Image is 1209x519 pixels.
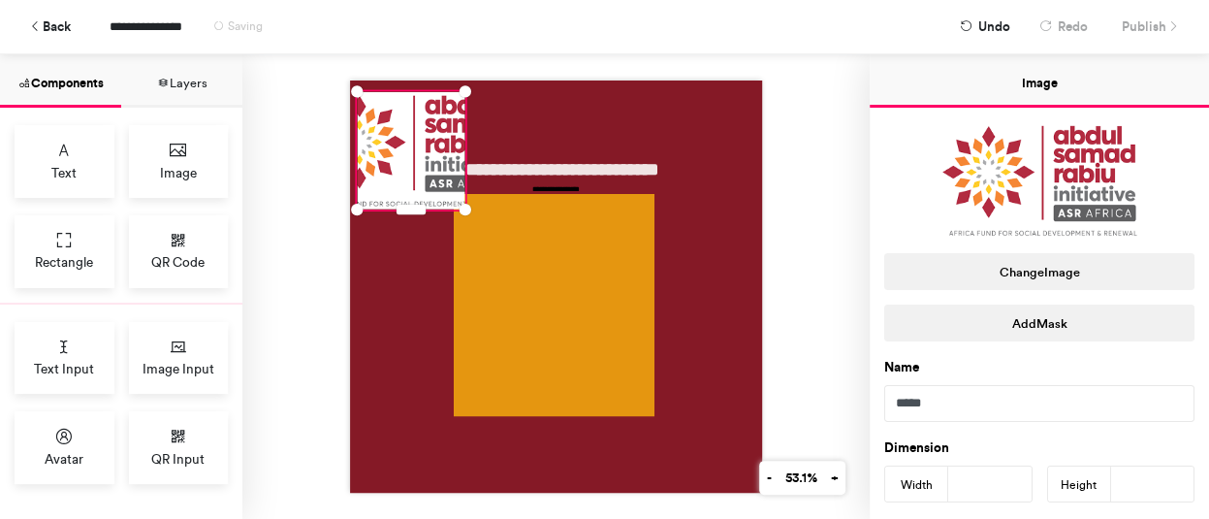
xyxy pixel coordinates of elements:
span: QR Code [151,252,205,272]
div: Width [885,467,948,503]
span: Image Input [143,359,214,378]
button: - [759,461,779,495]
button: Undo [950,10,1020,44]
div: Height [1048,467,1111,503]
button: Layers [121,54,242,108]
span: Text [51,163,77,182]
button: 53.1% [778,461,824,495]
span: Undo [978,10,1010,44]
button: AddMask [884,305,1194,341]
span: Image [160,163,197,182]
button: ChangeImage [884,253,1194,290]
span: Text Input [34,359,94,378]
span: QR Input [151,449,205,469]
label: Dimension [884,438,949,458]
iframe: Drift Widget Chat Controller [1112,422,1186,496]
span: Saving [228,19,263,33]
label: Name [884,358,919,377]
span: Rectangle [35,252,93,272]
button: + [823,461,845,495]
button: Back [19,10,80,44]
button: Image [870,54,1209,108]
span: Avatar [45,449,83,469]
